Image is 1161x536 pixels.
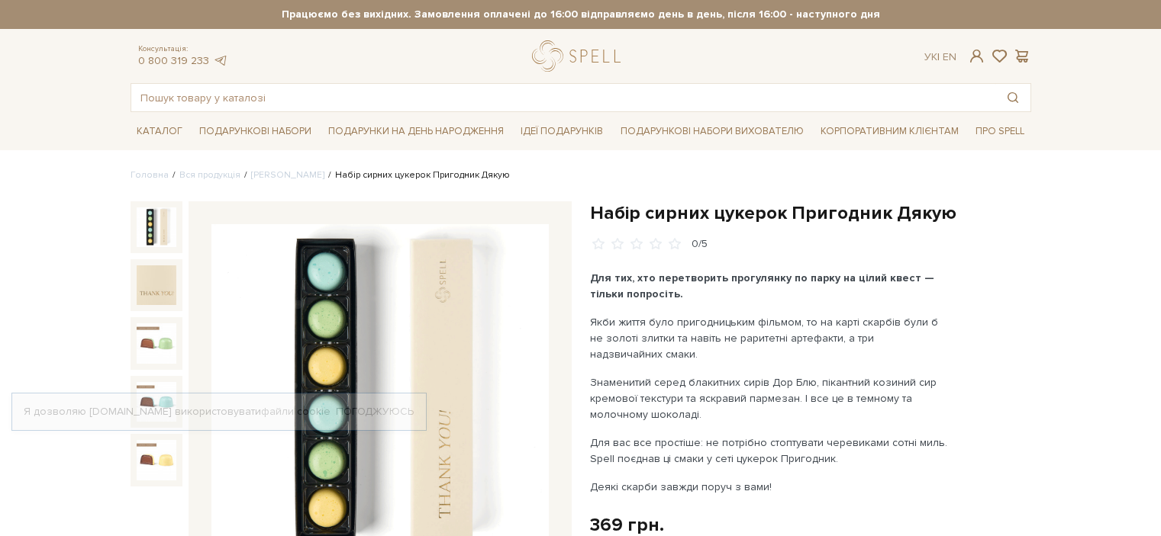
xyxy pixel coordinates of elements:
a: Каталог [131,120,189,143]
p: Деякі скарби завжди поруч з вами! [590,479,948,495]
a: 0 800 319 233 [138,54,209,67]
a: logo [532,40,627,72]
p: Для вас все простіше: не потрібно стоптувати черевиками сотні миль. Spell поєднав ці смаки у сеті... [590,435,948,467]
a: Подарункові набори вихователю [614,118,810,144]
img: Набір сирних цукерок Пригодник Дякую [137,323,176,363]
p: Знаменитий серед блакитних сирів Дор Блю, пікантний козиний сир кремової текстури та яскравий пар... [590,374,948,422]
a: Ідеї подарунків [514,120,609,143]
a: Головна [131,169,169,181]
span: Консультація: [138,44,228,54]
a: Погоджуюсь [336,405,414,419]
a: telegram [213,54,228,67]
img: Набір сирних цукерок Пригодник Дякую [137,440,176,480]
a: Про Spell [969,120,1030,143]
a: En [943,50,956,63]
span: | [937,50,940,63]
a: [PERSON_NAME] [251,169,324,181]
button: Пошук товару у каталозі [995,84,1030,111]
img: Набір сирних цукерок Пригодник Дякую [137,265,176,305]
a: Вся продукція [179,169,240,181]
a: Подарункові набори [193,120,318,143]
h1: Набір сирних цукерок Пригодник Дякую [590,201,1031,225]
li: Набір сирних цукерок Пригодник Дякую [324,169,510,182]
strong: Працюємо без вихідних. Замовлення оплачені до 16:00 відправляємо день в день, після 16:00 - насту... [131,8,1031,21]
a: Корпоративним клієнтам [814,118,965,144]
img: Набір сирних цукерок Пригодник Дякую [137,382,176,422]
b: Для тих, хто перетворить прогулянку по парку на цілий квест — тільки попросіть. [590,271,934,300]
img: Набір сирних цукерок Пригодник Дякую [137,207,176,247]
a: файли cookie [261,405,331,418]
div: Я дозволяю [DOMAIN_NAME] використовувати [12,405,426,419]
div: Ук [924,50,956,64]
input: Пошук товару у каталозі [131,84,995,111]
div: 0/5 [692,237,708,252]
p: Якби життя було пригодницьким фільмом, то на карті скарбів були б не золоті злитки та навіть не р... [590,314,948,362]
a: Подарунки на День народження [322,120,510,143]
